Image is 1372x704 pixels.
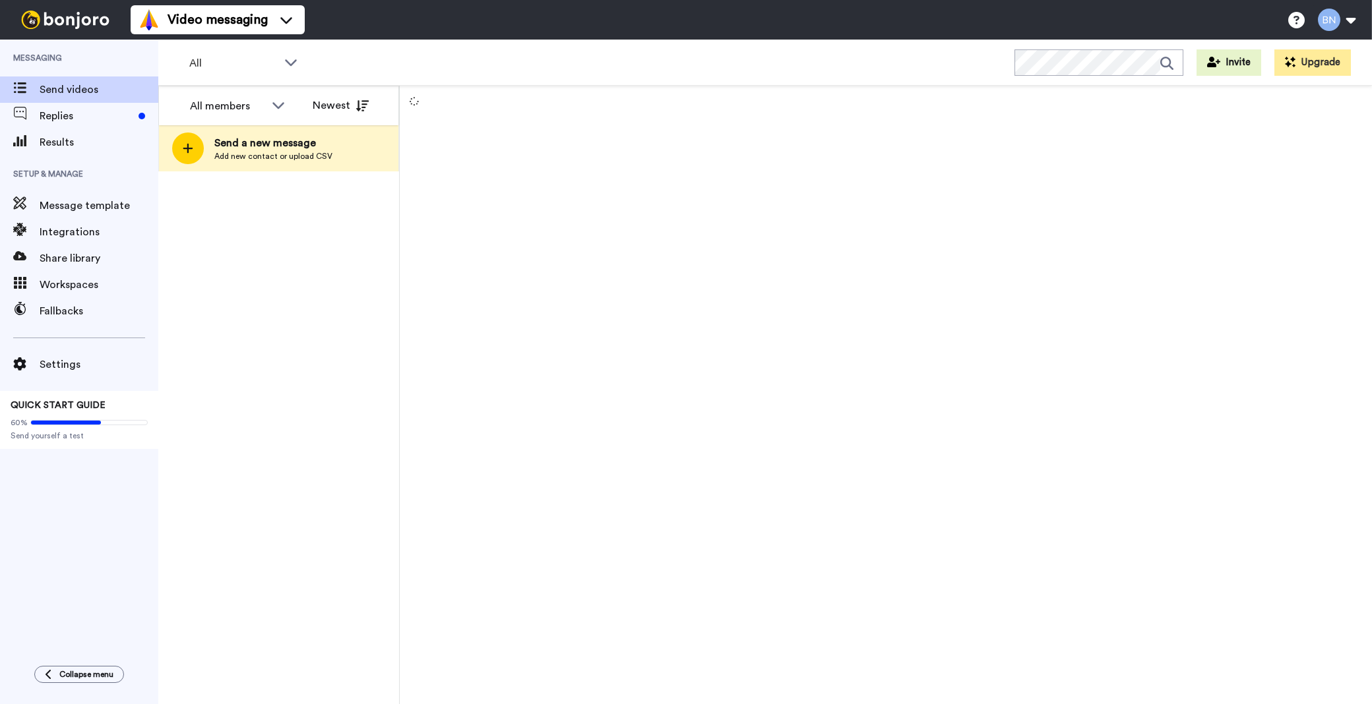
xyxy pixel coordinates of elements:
span: Settings [40,357,158,372]
span: QUICK START GUIDE [11,401,106,410]
span: Send a new message [214,135,332,151]
img: bj-logo-header-white.svg [16,11,115,29]
button: Collapse menu [34,666,124,683]
span: Collapse menu [59,669,113,680]
span: Share library [40,250,158,266]
span: Send videos [40,82,158,98]
img: vm-color.svg [139,9,160,30]
span: Results [40,134,158,150]
button: Newest [303,92,379,119]
span: Add new contact or upload CSV [214,151,332,161]
button: Invite [1197,49,1261,76]
span: Workspaces [40,277,158,293]
span: Video messaging [168,11,268,29]
span: Fallbacks [40,303,158,319]
span: Send yourself a test [11,430,148,441]
span: Replies [40,108,133,124]
span: 60% [11,417,28,428]
span: All [189,55,278,71]
button: Upgrade [1274,49,1351,76]
span: Integrations [40,224,158,240]
div: All members [190,98,265,114]
span: Message template [40,198,158,214]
